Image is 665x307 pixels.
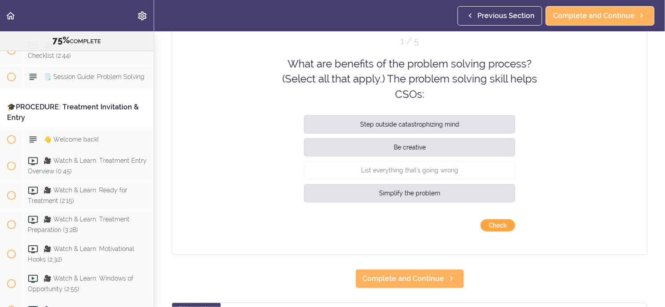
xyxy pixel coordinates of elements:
[477,11,535,21] span: Previous Section
[28,187,127,204] span: 🎥 Watch & Learn: Ready for Treatment (2:15)
[379,190,440,197] span: Simplify the problem
[394,144,426,151] span: Be creative
[28,275,133,292] span: 🎥 Watch & Learn: Windows of Opportunity (2:55)
[553,11,635,21] span: Complete and Continue
[137,11,148,21] svg: Settings Menu
[304,184,515,202] button: Simplify the problem
[304,115,515,134] button: Step outside catastrophizing mind
[304,161,515,180] button: List everything that's going wrong
[53,35,70,45] span: 75%
[5,11,16,21] svg: Back to course curriculum
[28,246,134,263] span: 🎥 Watch & Learn: Motivational Hooks (2:32)
[458,6,542,26] a: Previous Section
[363,273,444,284] span: Complete and Continue
[355,269,464,288] a: Complete and Continue
[44,135,99,142] span: 👋 Welcome back!
[480,219,515,232] button: submit answer
[304,138,515,157] button: Be creative
[282,56,537,102] div: What are benefits of the problem solving process? (Select all that apply.) The problem solving sk...
[546,6,654,26] a: Complete and Continue
[44,73,144,80] span: 🗒️ Session Guide: Problem Solving
[361,167,458,174] span: List everything that's going wrong
[11,35,143,46] div: COMPLETE
[28,216,129,233] span: 🎥 Watch & Learn: Treatment Preparation (3:28)
[360,121,459,128] span: Step outside catastrophizing mind
[304,35,515,48] div: Question 1 out of 5
[28,157,147,174] span: 🎥 Watch & Learn: Treatment Entry Overview (0:45)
